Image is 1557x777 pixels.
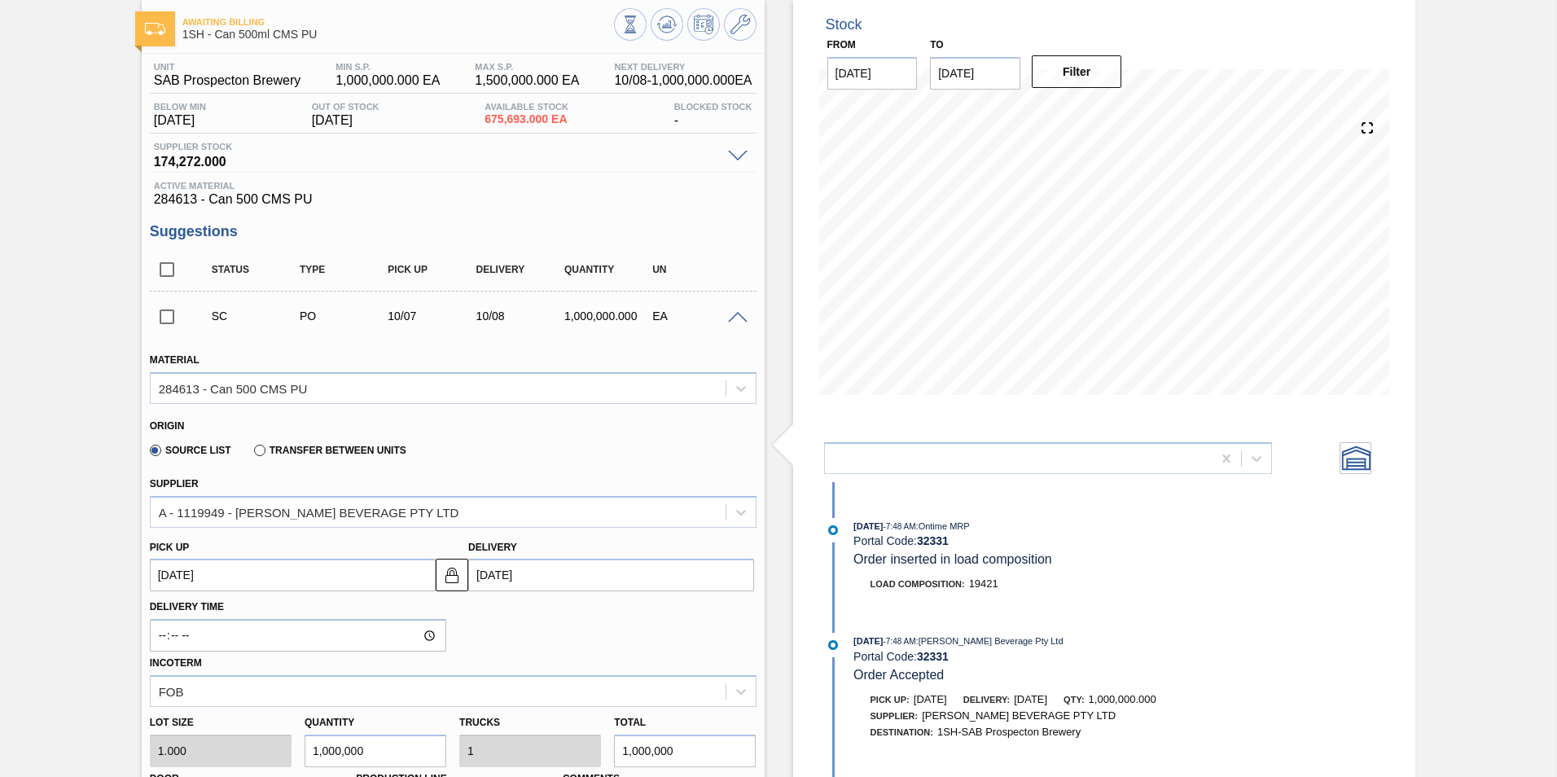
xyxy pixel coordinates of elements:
div: Type [296,264,394,275]
div: FOB [159,684,184,698]
span: [DATE] [853,521,883,531]
span: [DATE] [154,113,206,128]
span: : Ontime MRP [916,521,970,531]
span: Supplier Stock [154,142,720,151]
img: Ícone [145,23,165,35]
span: Pick up: [871,695,910,705]
label: Quantity [305,717,354,728]
span: - 7:48 AM [884,637,916,646]
div: 284613 - Can 500 CMS PU [159,381,308,395]
div: Purchase order [296,309,394,323]
div: Delivery [472,264,571,275]
span: Out Of Stock [312,102,379,112]
span: [DATE] [853,636,883,646]
button: Filter [1032,55,1122,88]
span: 1SH - Can 500ml CMS PU [182,29,614,41]
label: Total [614,717,646,728]
span: 174,272.000 [154,151,720,168]
span: Active Material [154,181,752,191]
label: Origin [150,420,185,432]
label: to [930,39,943,50]
span: Order Accepted [853,668,944,682]
label: Supplier [150,478,199,489]
span: Available Stock [485,102,568,112]
span: Qty: [1064,695,1084,705]
div: UN [648,264,747,275]
span: 1,500,000.000 EA [475,73,579,88]
input: mm/dd/yyyy [468,559,754,591]
span: : [PERSON_NAME] Beverage Pty Ltd [916,636,1064,646]
span: Next Delivery [614,62,752,72]
label: Material [150,354,200,366]
label: Delivery Time [150,595,446,619]
button: Go to Master Data / General [724,8,757,41]
label: From [827,39,856,50]
span: 1SH-SAB Prospecton Brewery [937,726,1081,738]
div: 10/07/2025 [384,309,482,323]
span: Delivery: [963,695,1010,705]
span: 19421 [969,577,998,590]
span: - 7:48 AM [884,522,916,531]
div: Quantity [560,264,659,275]
div: Suggestion Created [208,309,306,323]
div: 10/08/2025 [472,309,571,323]
label: Incoterm [150,657,202,669]
span: [PERSON_NAME] BEVERAGE PTY LTD [922,709,1116,722]
span: Unit [154,62,301,72]
span: 675,693.000 EA [485,113,568,125]
div: Portal Code: [853,534,1240,547]
div: A - 1119949 - [PERSON_NAME] BEVERAGE PTY LTD [159,505,459,519]
span: [DATE] [312,113,379,128]
label: Trucks [459,717,500,728]
span: 284613 - Can 500 CMS PU [154,192,752,207]
span: SAB Prospecton Brewery [154,73,301,88]
h3: Suggestions [150,223,757,240]
label: Source List [150,445,231,456]
img: locked [442,565,462,585]
label: Lot size [150,711,292,735]
span: Below Min [154,102,206,112]
div: Status [208,264,306,275]
span: [DATE] [1014,693,1047,705]
span: MIN S.P. [336,62,440,72]
button: Update Chart [651,8,683,41]
button: Stocks Overview [614,8,647,41]
input: mm/dd/yyyy [930,57,1020,90]
span: Awaiting Billing [182,17,614,27]
span: Blocked Stock [674,102,752,112]
div: Pick up [384,264,482,275]
input: mm/dd/yyyy [150,559,436,591]
div: Stock [826,16,862,33]
span: 1,000,000.000 [1089,693,1156,705]
span: Order inserted in load composition [853,552,1052,566]
img: atual [828,525,838,535]
input: mm/dd/yyyy [827,57,918,90]
span: 10/08 - 1,000,000.000 EA [614,73,752,88]
span: 1,000,000.000 EA [336,73,440,88]
strong: 32331 [917,650,949,663]
span: Destination: [871,727,933,737]
span: MAX S.P. [475,62,579,72]
button: locked [436,559,468,591]
span: Supplier: [871,711,919,721]
div: Portal Code: [853,650,1240,663]
div: 1,000,000.000 [560,309,659,323]
label: Pick up [150,542,190,553]
div: - [670,102,757,128]
img: atual [828,640,838,650]
span: Load Composition : [871,579,965,589]
strong: 32331 [917,534,949,547]
label: Delivery [468,542,517,553]
span: [DATE] [914,693,947,705]
label: Transfer between Units [254,445,406,456]
div: EA [648,309,747,323]
button: Schedule Inventory [687,8,720,41]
